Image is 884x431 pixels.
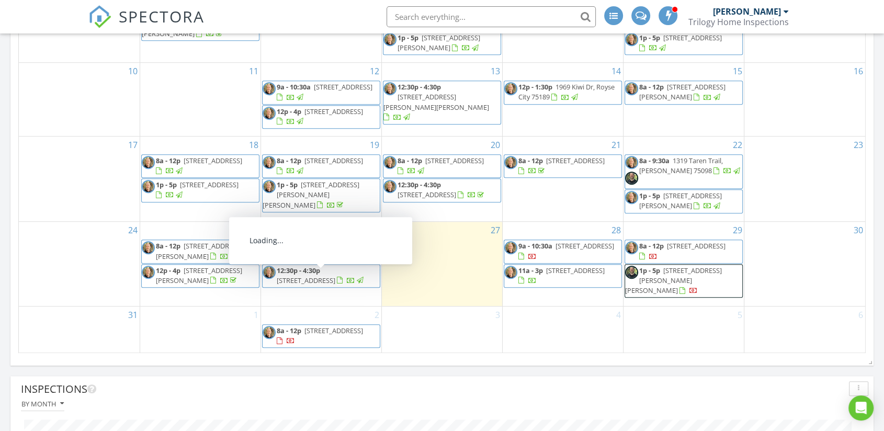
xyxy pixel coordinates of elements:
span: 8a - 12p [156,156,180,165]
img: image0.jpeg [625,33,638,46]
span: 8a - 9:30a [639,156,670,165]
img: image0.jpeg [142,266,155,279]
a: 8a - 12p [STREET_ADDRESS] [383,154,501,178]
span: 11a - 3p [518,266,543,275]
span: 1p - 5p [277,180,298,189]
img: The Best Home Inspection Software - Spectora [88,5,111,28]
img: image0.jpeg [142,241,155,254]
a: 8a - 12p [STREET_ADDRESS] [277,156,363,175]
a: 8a - 12p [STREET_ADDRESS][PERSON_NAME] [156,241,242,260]
a: 9a - 10:30a [STREET_ADDRESS] [262,81,380,104]
span: 1319 Taren Trail, [PERSON_NAME] 75098 [639,156,723,175]
a: 12p - 4p [STREET_ADDRESS][PERSON_NAME] [141,264,259,288]
a: Go to August 18, 2025 [247,137,260,153]
td: Go to August 13, 2025 [381,63,502,137]
a: Go to September 4, 2025 [614,307,623,323]
span: 12p - 1:30p [518,82,552,92]
a: Go to August 29, 2025 [730,222,744,239]
a: Go to August 30, 2025 [852,222,865,239]
span: [STREET_ADDRESS] [425,156,484,165]
a: Go to August 16, 2025 [852,63,865,80]
span: [STREET_ADDRESS] [314,82,372,92]
span: 12p - 4p [277,107,301,116]
td: Go to September 3, 2025 [381,306,502,353]
a: 12p - 4p [STREET_ADDRESS] [277,107,363,126]
img: img_5841.jpg [625,172,638,185]
span: 12:30p - 4:30p [277,266,320,275]
a: Go to August 28, 2025 [609,222,623,239]
button: By month [21,397,64,411]
span: 12:30p - 4:30p [398,180,441,189]
a: 8a - 12p [STREET_ADDRESS] [141,154,259,178]
img: image0.jpeg [383,82,396,95]
span: [STREET_ADDRESS][PERSON_NAME][PERSON_NAME] [625,266,722,295]
img: image0.jpeg [383,180,396,193]
a: 12p - 4p [STREET_ADDRESS] [262,105,380,129]
span: 8a - 12p [277,326,301,335]
td: Go to August 23, 2025 [744,136,865,222]
span: 8a - 12p [398,156,422,165]
span: [STREET_ADDRESS] [277,276,335,285]
td: Go to August 24, 2025 [19,222,140,307]
a: 8a - 12p [STREET_ADDRESS][PERSON_NAME] [262,240,380,263]
td: Go to August 15, 2025 [624,63,744,137]
a: 12:30p - 4:30p [STREET_ADDRESS][PERSON_NAME][PERSON_NAME] [383,82,489,122]
span: 9a - 10:30a [277,82,311,92]
a: Go to August 25, 2025 [247,222,260,239]
a: 8a - 12p [STREET_ADDRESS][PERSON_NAME] [625,81,743,104]
img: image0.jpeg [263,326,276,339]
a: 1p - 5p [STREET_ADDRESS][PERSON_NAME] [383,31,501,55]
td: Go to September 6, 2025 [744,306,865,353]
a: Go to August 27, 2025 [489,222,502,239]
a: 12:30p - 4:30p [STREET_ADDRESS] [383,178,501,202]
a: 12:30p - 4:30p [STREET_ADDRESS][PERSON_NAME][PERSON_NAME] [383,81,501,124]
span: [STREET_ADDRESS] [663,33,722,42]
a: Go to August 19, 2025 [368,137,381,153]
span: [STREET_ADDRESS][PERSON_NAME] [277,241,363,260]
span: [STREET_ADDRESS] [180,180,239,189]
span: [STREET_ADDRESS][PERSON_NAME] [156,266,242,285]
img: image0.jpeg [625,156,638,169]
span: 8a - 12p [639,241,664,251]
div: Trilogy Home Inspections [688,17,789,27]
a: Go to September 5, 2025 [735,307,744,323]
a: Go to August 11, 2025 [247,63,260,80]
img: image0.jpeg [263,82,276,95]
span: 8a - 12p [639,82,664,92]
td: Go to September 4, 2025 [503,306,624,353]
img: image0.jpeg [263,156,276,169]
td: Go to August 11, 2025 [140,63,260,137]
img: image0.jpeg [142,180,155,193]
span: 8a - 12p [518,156,543,165]
a: 9a - 10:30a [STREET_ADDRESS] [518,241,614,260]
a: 8a - 12p [STREET_ADDRESS] [277,326,363,345]
td: Go to August 29, 2025 [624,222,744,307]
a: 8a - 12p [STREET_ADDRESS] [518,156,605,175]
a: 12:30p - 4:30p [STREET_ADDRESS] [262,264,380,288]
a: 9a - 10:30a [STREET_ADDRESS] [277,82,372,101]
a: 8a - 12p [STREET_ADDRESS] [504,154,622,178]
a: 8a - 9:30a 1319 Taren Trail, [PERSON_NAME] 75098 [639,156,742,175]
td: Go to August 21, 2025 [503,136,624,222]
a: 12:30p - 4:30p [STREET_ADDRESS] [398,180,486,199]
a: Go to August 17, 2025 [126,137,140,153]
a: 8a - 12p [STREET_ADDRESS][PERSON_NAME] [639,82,726,101]
div: Open Intercom Messenger [848,395,874,421]
span: [STREET_ADDRESS][PERSON_NAME] [156,241,242,260]
a: Go to August 22, 2025 [730,137,744,153]
span: [STREET_ADDRESS] [546,266,605,275]
span: [STREET_ADDRESS] [546,156,605,165]
span: 1p - 5p [639,266,660,275]
img: image0.jpeg [263,266,276,279]
a: 8a - 12p [STREET_ADDRESS][PERSON_NAME] [277,241,363,260]
span: [STREET_ADDRESS][PERSON_NAME][PERSON_NAME] [263,180,359,209]
span: 1p - 5p [639,191,660,200]
a: 9a - 10:30a [STREET_ADDRESS] [504,240,622,263]
a: Go to August 15, 2025 [730,63,744,80]
img: image0.jpeg [504,266,517,279]
img: image0.jpeg [625,241,638,254]
a: Go to September 6, 2025 [856,307,865,323]
a: Go to August 14, 2025 [609,63,623,80]
span: [STREET_ADDRESS][PERSON_NAME][PERSON_NAME] [383,92,489,111]
img: image0.jpeg [504,241,517,254]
